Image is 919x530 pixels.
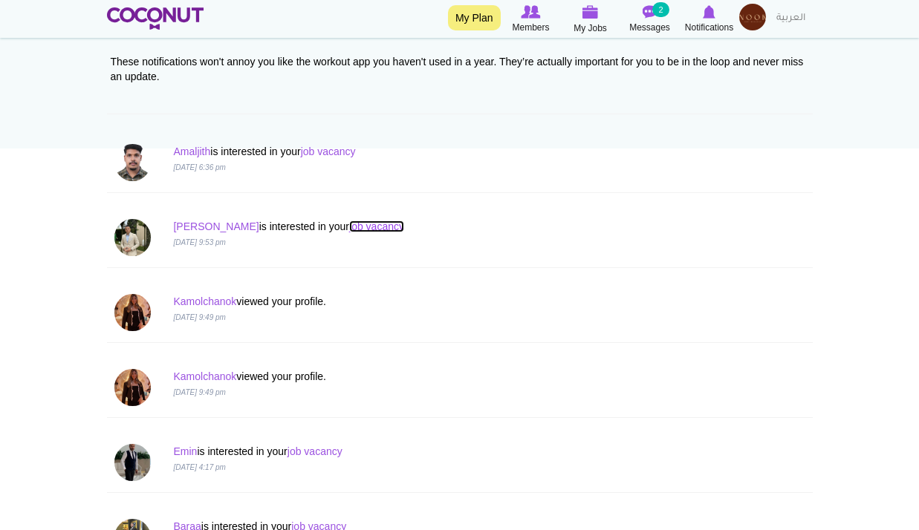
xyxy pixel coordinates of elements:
a: My Plan [448,5,501,30]
img: Messages [643,5,657,19]
a: العربية [769,4,813,33]
a: job vacancy [301,145,356,157]
img: Home [107,7,204,30]
img: Browse Members [521,5,540,19]
i: [DATE] 6:36 pm [173,163,225,171]
a: job vacancy [288,445,342,457]
a: My Jobs My Jobs [561,4,620,36]
img: My Jobs [582,5,599,19]
i: [DATE] 9:53 pm [173,238,225,246]
a: job vacancy [349,220,404,232]
span: My Jobs [574,21,607,36]
a: [PERSON_NAME] [173,220,259,232]
small: 2 [652,2,669,17]
p: is interested in your [173,444,626,459]
a: Browse Members Members [501,4,561,35]
div: These notifications won't annoy you like the workout app you haven't used in a year. They’re actu... [111,54,809,84]
span: Messages [629,20,670,35]
i: [DATE] 4:17 pm [173,463,225,471]
span: Members [512,20,549,35]
a: Kamolchanok [173,295,236,307]
p: viewed your profile. [173,294,626,309]
p: is interested in your [173,219,626,234]
i: [DATE] 9:49 pm [173,313,225,321]
a: Amaljith [173,145,210,157]
a: Messages Messages 2 [620,4,680,35]
p: is interested in your [173,144,626,159]
p: viewed your profile. [173,369,626,384]
img: Notifications [703,5,715,19]
a: Notifications Notifications [680,4,739,35]
a: Kamolchanok [173,370,236,382]
i: [DATE] 9:49 pm [173,388,225,396]
span: Notifications [685,20,733,35]
a: Emin [173,445,197,457]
